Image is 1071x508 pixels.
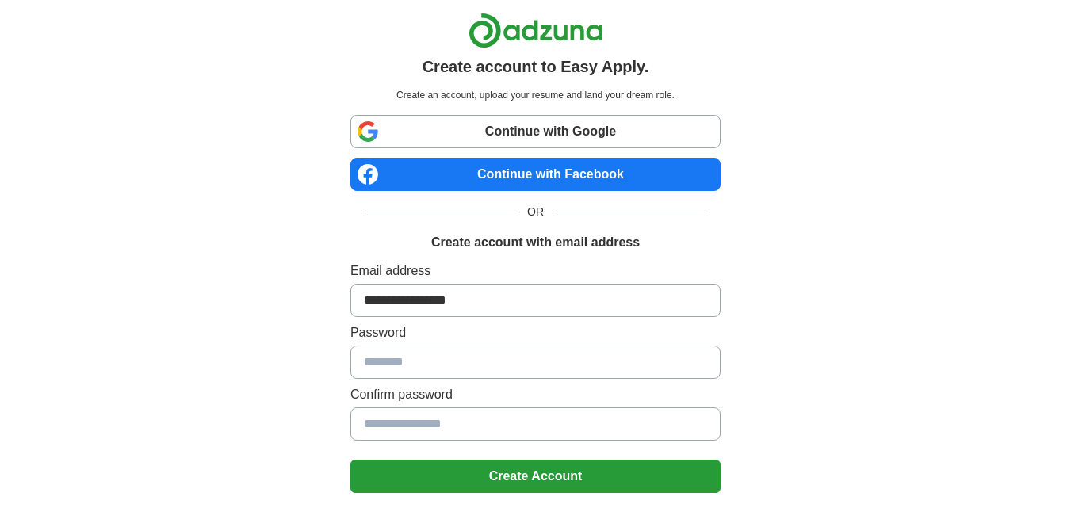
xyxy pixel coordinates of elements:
[350,158,721,191] a: Continue with Facebook
[350,262,721,281] label: Email address
[431,233,640,252] h1: Create account with email address
[354,88,717,102] p: Create an account, upload your resume and land your dream role.
[423,55,649,78] h1: Create account to Easy Apply.
[518,204,553,220] span: OR
[350,323,721,342] label: Password
[469,13,603,48] img: Adzuna logo
[350,115,721,148] a: Continue with Google
[350,460,721,493] button: Create Account
[350,385,721,404] label: Confirm password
